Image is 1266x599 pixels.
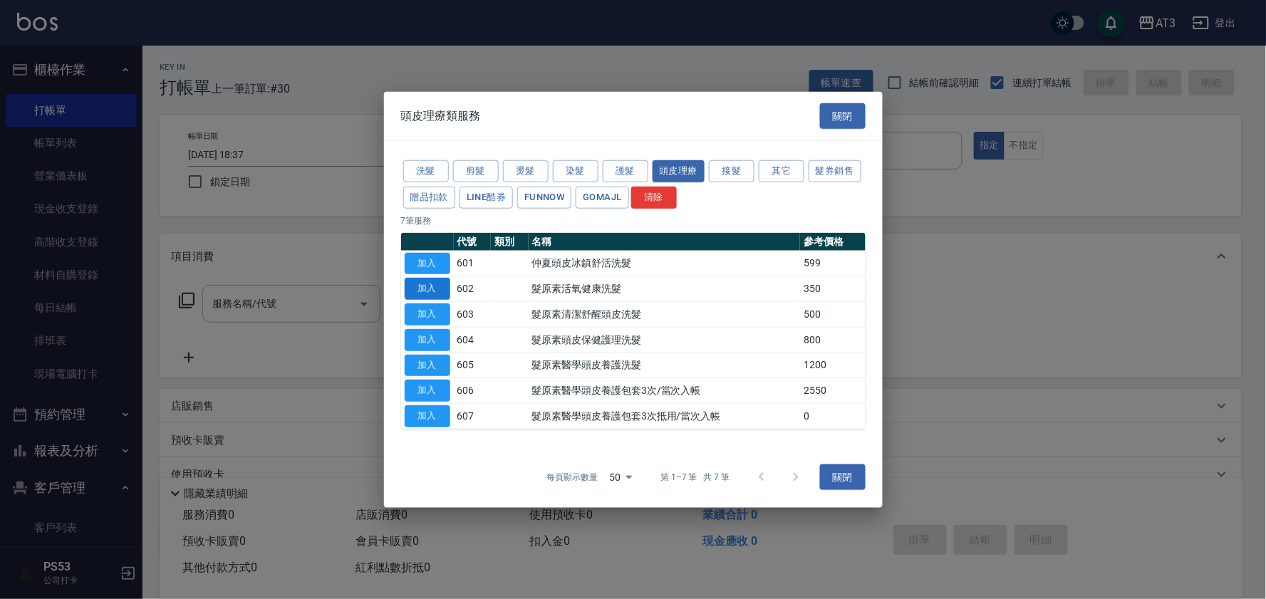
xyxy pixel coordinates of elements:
[403,160,449,182] button: 洗髮
[503,160,549,182] button: 燙髮
[405,278,450,300] button: 加入
[529,378,801,404] td: 髮原素醫學頭皮養護包套3次/當次入帳
[454,251,492,276] td: 601
[820,464,866,490] button: 關閉
[405,303,450,325] button: 加入
[529,276,801,302] td: 髮原素活氧健康洗髮
[454,378,492,404] td: 606
[660,471,730,484] p: 第 1–7 筆 共 7 筆
[529,232,801,251] th: 名稱
[546,471,598,484] p: 每頁顯示數量
[454,327,492,353] td: 604
[454,276,492,302] td: 602
[553,160,598,182] button: 染髮
[529,353,801,378] td: 髮原素醫學頭皮養護洗髮
[709,160,754,182] button: 接髮
[800,378,865,404] td: 2550
[800,327,865,353] td: 800
[800,301,865,327] td: 500
[401,214,866,226] p: 7 筆服務
[454,232,492,251] th: 代號
[800,353,865,378] td: 1200
[529,403,801,429] td: 髮原素醫學頭皮養護包套3次抵用/當次入帳
[401,109,481,123] span: 頭皮理療類服務
[800,232,865,251] th: 參考價格
[405,354,450,376] button: 加入
[820,103,866,129] button: 關閉
[800,251,865,276] td: 599
[460,187,513,209] button: LINE酷券
[529,301,801,327] td: 髮原素清潔舒醒頭皮洗髮
[453,160,499,182] button: 剪髮
[603,458,638,496] div: 50
[405,329,450,351] button: 加入
[454,403,492,429] td: 607
[454,353,492,378] td: 605
[405,380,450,402] button: 加入
[800,403,865,429] td: 0
[603,160,648,182] button: 護髮
[759,160,804,182] button: 其它
[491,232,529,251] th: 類別
[631,187,677,209] button: 清除
[576,187,628,209] button: GOMAJL
[403,187,456,209] button: 贈品扣款
[653,160,705,182] button: 頭皮理療
[529,327,801,353] td: 髮原素頭皮保健護理洗髮
[405,405,450,427] button: 加入
[800,276,865,302] td: 350
[809,160,861,182] button: 髮券銷售
[454,301,492,327] td: 603
[529,251,801,276] td: 仲夏頭皮冰鎮舒活洗髮
[405,252,450,274] button: 加入
[517,187,571,209] button: FUNNOW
